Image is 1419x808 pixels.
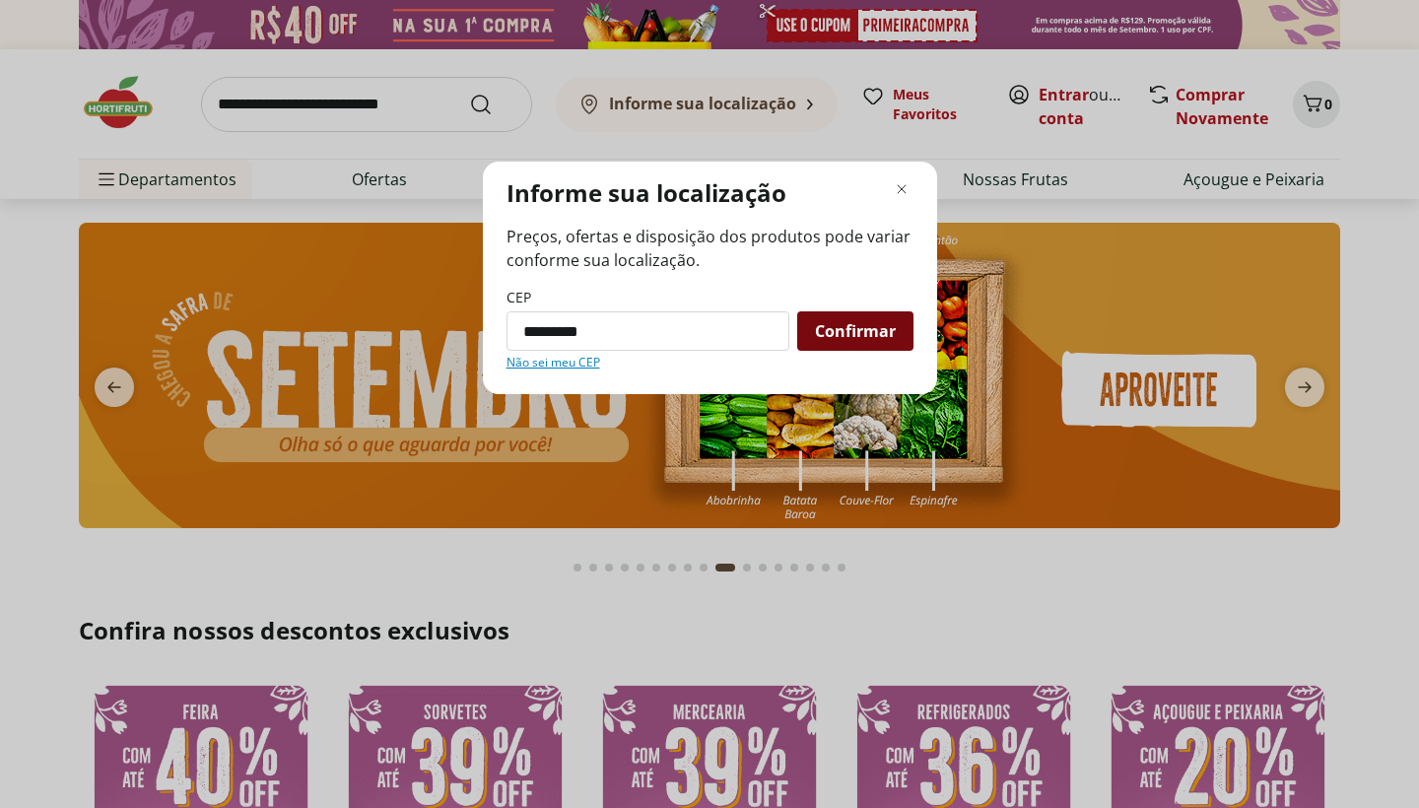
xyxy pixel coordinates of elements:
a: Não sei meu CEP [507,355,600,370]
span: Preços, ofertas e disposição dos produtos pode variar conforme sua localização. [507,225,913,272]
div: Modal de regionalização [483,162,937,394]
p: Informe sua localização [507,177,786,209]
span: Confirmar [815,323,896,339]
button: Confirmar [797,311,913,351]
label: CEP [507,288,531,307]
button: Fechar modal de regionalização [890,177,913,201]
